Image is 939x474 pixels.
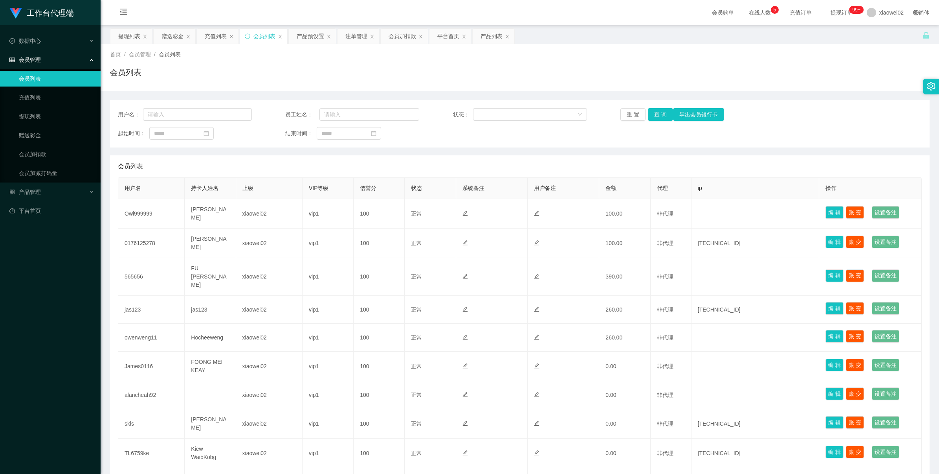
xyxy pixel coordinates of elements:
[846,446,864,458] button: 账 变
[19,146,94,162] a: 会员加扣款
[354,352,405,381] td: 100
[825,416,844,429] button: 编 辑
[534,274,539,279] i: 图标: edit
[825,185,836,191] span: 操作
[309,185,329,191] span: VIP等级
[303,439,354,468] td: vip1
[9,38,41,44] span: 数据中心
[125,185,141,191] span: 用户名
[285,129,317,138] span: 结束时间：
[657,363,673,369] span: 非代理
[389,29,416,44] div: 会员加扣款
[462,421,468,426] i: 图标: edit
[191,185,218,191] span: 持卡人姓名
[825,387,844,400] button: 编 辑
[185,258,236,296] td: FU [PERSON_NAME]
[242,185,253,191] span: 上级
[326,34,331,39] i: 图标: close
[846,416,864,429] button: 账 变
[205,29,227,44] div: 充值列表
[698,185,702,191] span: ip
[236,324,303,352] td: xiaowei02
[657,273,673,280] span: 非代理
[771,6,779,14] sup: 5
[534,421,539,426] i: 图标: edit
[657,421,673,427] span: 非代理
[534,306,539,312] i: 图标: edit
[872,302,899,315] button: 设置备注
[825,359,844,371] button: 编 辑
[118,381,185,409] td: alancheah92
[185,229,236,258] td: [PERSON_NAME]
[418,34,423,39] i: 图标: close
[185,324,236,352] td: Hocheeweng
[253,29,275,44] div: 会员列表
[846,236,864,248] button: 账 变
[9,9,74,16] a: 工作台代理端
[773,6,776,14] p: 5
[185,199,236,229] td: [PERSON_NAME]
[411,185,422,191] span: 状态
[605,185,616,191] span: 金额
[9,8,22,19] img: logo.9652507e.png
[599,199,650,229] td: 100.00
[9,189,41,195] span: 产品管理
[9,57,41,63] span: 会员管理
[236,352,303,381] td: xiaowei02
[118,111,143,119] span: 用户名：
[825,302,844,315] button: 编 辑
[19,127,94,143] a: 赠送彩金
[825,330,844,343] button: 编 辑
[872,330,899,343] button: 设置备注
[846,302,864,315] button: 账 变
[599,229,650,258] td: 100.00
[657,240,673,246] span: 非代理
[534,363,539,369] i: 图标: edit
[118,199,185,229] td: Owi999999
[129,51,151,57] span: 会员管理
[657,450,673,456] span: 非代理
[578,112,582,118] i: 图标: down
[872,236,899,248] button: 设置备注
[620,108,646,121] button: 重 置
[437,29,459,44] div: 平台首页
[236,258,303,296] td: xiaowei02
[411,210,422,217] span: 正常
[354,381,405,409] td: 100
[303,324,354,352] td: vip1
[462,274,468,279] i: 图标: edit
[9,38,15,44] i: 图标: check-circle-o
[236,229,303,258] td: xiaowei02
[872,416,899,429] button: 设置备注
[204,131,209,136] i: 图标: calendar
[161,29,183,44] div: 赠送彩金
[462,34,466,39] i: 图标: close
[872,446,899,458] button: 设置备注
[297,29,324,44] div: 产品预设置
[657,334,673,341] span: 非代理
[849,6,864,14] sup: 1109
[186,34,191,39] i: 图标: close
[303,258,354,296] td: vip1
[411,363,422,369] span: 正常
[411,450,422,456] span: 正常
[846,206,864,219] button: 账 变
[462,185,484,191] span: 系统备注
[236,381,303,409] td: xiaowei02
[9,189,15,195] i: 图标: appstore-o
[691,229,820,258] td: [TECHNICAL_ID]
[118,129,149,138] span: 起始时间：
[354,199,405,229] td: 100
[825,446,844,458] button: 编 辑
[354,258,405,296] td: 100
[825,236,844,248] button: 编 辑
[19,90,94,105] a: 充值列表
[534,240,539,245] i: 图标: edit
[657,210,673,217] span: 非代理
[599,352,650,381] td: 0.00
[872,206,899,219] button: 设置备注
[913,10,919,15] i: 图标: global
[236,439,303,468] td: xiaowei02
[303,352,354,381] td: vip1
[303,199,354,229] td: vip1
